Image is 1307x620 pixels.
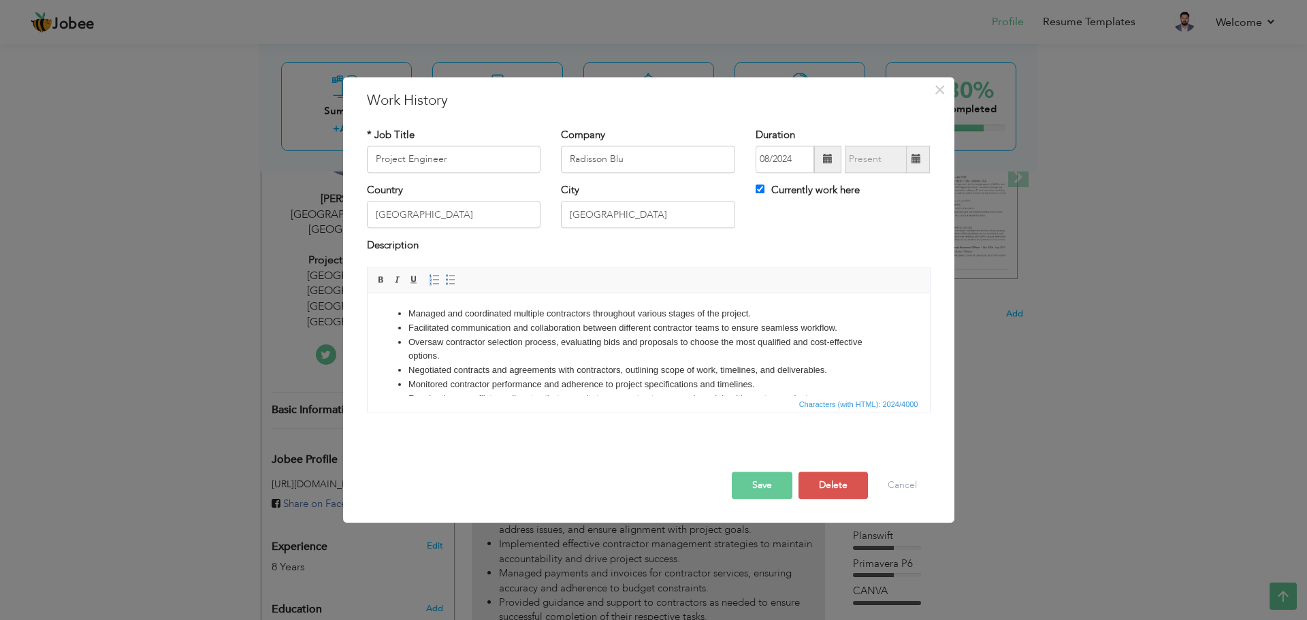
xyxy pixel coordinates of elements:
[368,293,930,395] iframe: Rich Text Editor, workEditor
[374,272,389,287] a: Bold
[874,472,931,499] button: Cancel
[367,239,419,253] label: Description
[406,272,421,287] a: Underline
[390,272,405,287] a: Italic
[561,128,605,142] label: Company
[845,146,907,173] input: Present
[798,472,868,499] button: Delete
[367,128,415,142] label: * Job Title
[934,78,946,102] span: ×
[427,272,442,287] a: Insert/Remove Numbered List
[756,146,814,173] input: From
[756,183,860,197] label: Currently work here
[561,183,579,197] label: City
[367,183,403,197] label: Country
[756,184,764,193] input: Currently work here
[732,472,792,499] button: Save
[796,398,921,410] span: Characters (with HTML): 2024/4000
[929,79,951,101] button: Close
[796,398,922,410] div: Statistics
[41,99,521,113] li: Resolved any conflicts or disputes that arose between contractors, ensuring minimal impact on pro...
[443,272,458,287] a: Insert/Remove Bulleted List
[756,128,795,142] label: Duration
[367,91,931,111] h3: Work History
